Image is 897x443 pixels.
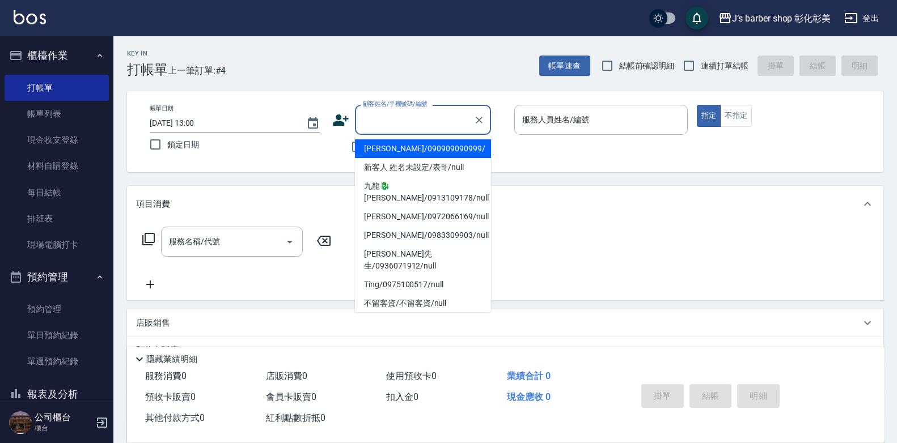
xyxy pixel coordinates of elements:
span: 結帳前確認明細 [619,60,675,72]
a: 單週預約紀錄 [5,348,109,374]
a: 單日預約紀錄 [5,322,109,348]
span: 業績合計 0 [507,370,551,381]
span: 使用預收卡 0 [386,370,437,381]
span: 現金應收 0 [507,391,551,402]
img: Logo [14,10,46,24]
a: 現金收支登錄 [5,127,109,153]
div: 項目消費 [127,186,883,222]
p: 項目消費 [136,198,170,210]
a: 打帳單 [5,75,109,101]
a: 帳單列表 [5,101,109,127]
button: Clear [471,112,487,128]
img: Person [9,411,32,434]
button: 預約管理 [5,262,109,292]
h3: 打帳單 [127,62,168,78]
a: 預約管理 [5,296,109,322]
span: 服務消費 0 [145,370,187,381]
span: 紅利點數折抵 0 [266,412,325,423]
li: [PERSON_NAME]先生/0936071912/null [355,245,491,275]
div: 店販銷售 [127,309,883,336]
button: Choose date, selected date is 2025-08-21 [299,110,327,137]
h2: Key In [127,50,168,57]
li: 九龍🐉 [PERSON_NAME]/0913109178/null [355,177,491,207]
li: [PERSON_NAME]/090909090999/ [355,139,491,158]
span: 會員卡販賣 0 [266,391,316,402]
button: Open [281,233,299,251]
span: 其他付款方式 0 [145,412,205,423]
span: 扣入金 0 [386,391,418,402]
a: 現場電腦打卡 [5,232,109,258]
span: 連續打單結帳 [701,60,748,72]
button: 帳單速查 [539,56,590,76]
li: Ting/0975100517/null [355,275,491,294]
div: 預收卡販賣 [127,336,883,364]
li: [PERSON_NAME]/0983309903/null [355,226,491,245]
span: 店販消費 0 [266,370,307,381]
h5: 公司櫃台 [35,412,92,423]
p: 隱藏業績明細 [146,353,197,365]
li: 不留客資/不留客資/null [355,294,491,313]
span: 上一筆訂單:#4 [168,63,226,78]
input: YYYY/MM/DD hh:mm [150,114,295,133]
button: J’s barber shop 彰化彰美 [714,7,835,30]
label: 帳單日期 [150,104,174,113]
button: 不指定 [720,105,752,127]
button: save [686,7,708,29]
button: 報表及分析 [5,380,109,409]
div: J’s barber shop 彰化彰美 [732,11,831,25]
p: 店販銷售 [136,317,170,329]
button: 登出 [840,8,883,29]
button: 櫃檯作業 [5,41,109,70]
a: 每日結帳 [5,180,109,206]
a: 排班表 [5,206,109,232]
p: 預收卡販賣 [136,344,179,356]
button: 指定 [697,105,721,127]
a: 材料自購登錄 [5,153,109,179]
p: 櫃台 [35,423,92,433]
label: 顧客姓名/手機號碼/編號 [363,100,428,108]
li: [PERSON_NAME]/0972066169/null [355,207,491,226]
li: 新客人 姓名未設定/表哥/null [355,158,491,177]
span: 鎖定日期 [167,139,199,151]
span: 預收卡販賣 0 [145,391,196,402]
